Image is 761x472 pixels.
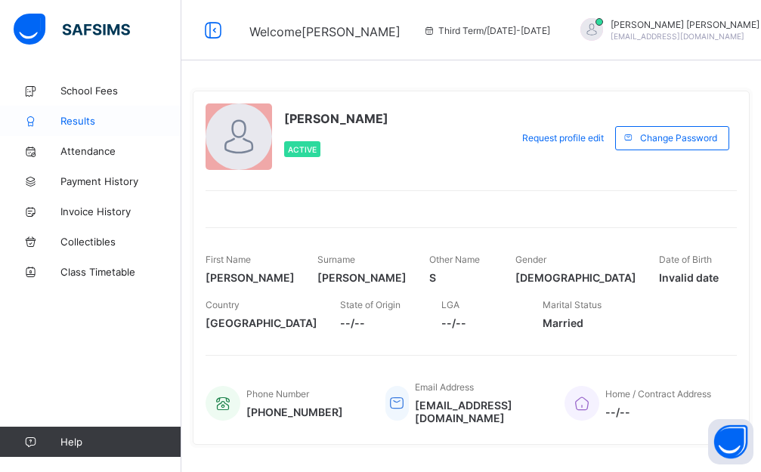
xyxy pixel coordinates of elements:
[543,316,621,329] span: Married
[249,24,401,39] span: Welcome [PERSON_NAME]
[60,175,181,187] span: Payment History
[708,419,753,464] button: Open asap
[60,85,181,97] span: School Fees
[659,254,712,265] span: Date of Birth
[60,205,181,217] span: Invoice History
[659,271,722,284] span: Invalid date
[246,388,309,400] span: Phone Number
[605,388,711,400] span: Home / Contract Address
[14,14,130,45] img: safsims
[415,381,474,393] span: Email Address
[206,254,251,265] span: First Name
[60,266,181,278] span: Class Timetable
[60,236,181,248] span: Collectibles
[246,406,343,418] span: [PHONE_NUMBER]
[429,254,480,265] span: Other Name
[60,145,181,157] span: Attendance
[429,271,493,284] span: S
[605,406,711,418] span: --/--
[522,132,604,143] span: Request profile edit
[317,271,407,284] span: [PERSON_NAME]
[515,271,636,284] span: [DEMOGRAPHIC_DATA]
[441,316,520,329] span: --/--
[611,32,744,41] span: [EMAIL_ADDRESS][DOMAIN_NAME]
[515,254,546,265] span: Gender
[340,316,419,329] span: --/--
[317,254,355,265] span: Surname
[60,115,181,127] span: Results
[206,271,295,284] span: [PERSON_NAME]
[611,19,759,30] span: [PERSON_NAME] [PERSON_NAME]
[423,25,550,36] span: session/term information
[441,299,459,310] span: LGA
[288,145,317,154] span: Active
[60,436,181,448] span: Help
[340,299,401,310] span: State of Origin
[543,299,602,310] span: Marital Status
[640,132,717,143] span: Change Password
[206,316,317,329] span: [GEOGRAPHIC_DATA]
[415,399,542,424] span: [EMAIL_ADDRESS][DOMAIN_NAME]
[206,299,240,310] span: Country
[284,111,388,126] span: [PERSON_NAME]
